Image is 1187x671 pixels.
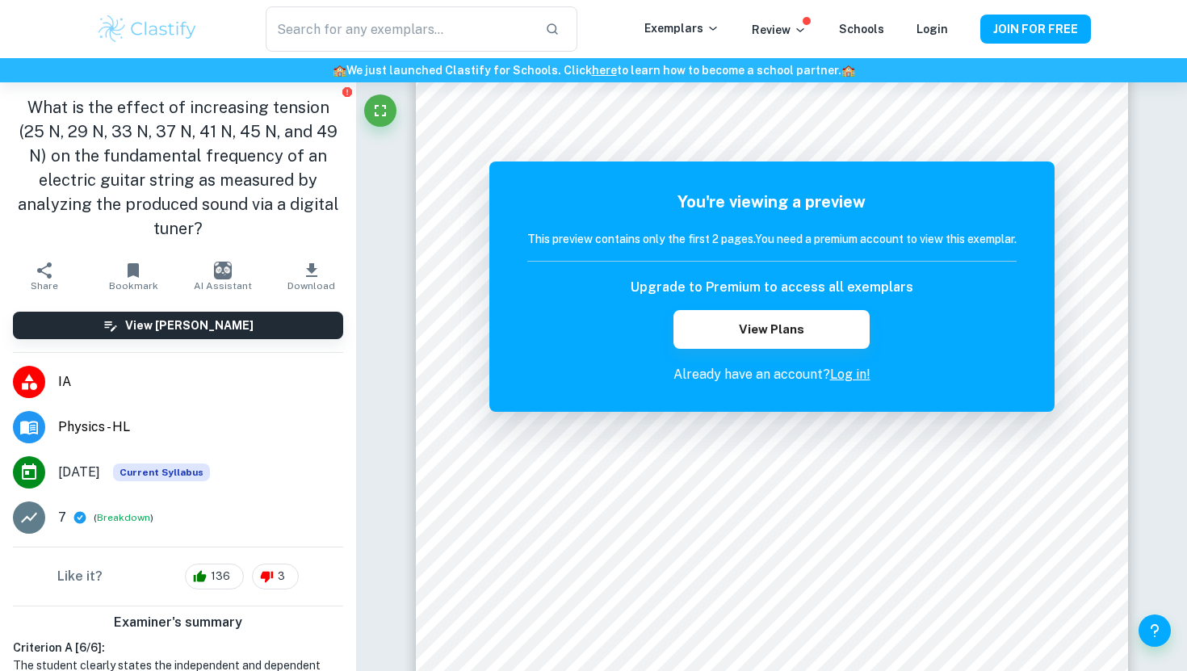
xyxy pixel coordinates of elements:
span: Bookmark [109,280,158,291]
span: 🏫 [333,64,346,77]
button: Bookmark [89,254,178,299]
img: Clastify logo [96,13,199,45]
a: Login [916,23,948,36]
h6: Like it? [57,567,103,586]
p: Review [752,21,807,39]
span: Current Syllabus [113,463,210,481]
img: AI Assistant [214,262,232,279]
button: Help and Feedback [1139,614,1171,647]
h1: What is the effect of increasing tension (25 N, 29 N, 33 N, 37 N, 41 N, 45 N, and 49 N) on the fu... [13,95,343,241]
p: Exemplars [644,19,719,37]
button: Breakdown [97,510,150,525]
button: AI Assistant [178,254,267,299]
span: 🏫 [841,64,855,77]
a: here [592,64,617,77]
h6: View [PERSON_NAME] [125,317,254,334]
button: Fullscreen [364,94,396,127]
h5: You're viewing a preview [527,190,1017,214]
h6: Criterion A [ 6 / 6 ]: [13,639,343,656]
p: Already have an account? [527,365,1017,384]
h6: Examiner's summary [6,613,350,632]
a: Schools [839,23,884,36]
a: Log in! [830,367,870,382]
span: 3 [269,568,294,585]
div: 136 [185,564,244,589]
h6: We just launched Clastify for Schools. Click to learn how to become a school partner. [3,61,1184,79]
span: Physics - HL [58,417,343,437]
span: AI Assistant [194,280,252,291]
button: Report issue [341,86,353,98]
span: ( ) [94,510,153,526]
span: IA [58,372,343,392]
span: 136 [202,568,239,585]
input: Search for any exemplars... [266,6,532,52]
button: View Plans [673,310,869,349]
span: Download [287,280,335,291]
p: 7 [58,508,66,527]
span: Share [31,280,58,291]
button: View [PERSON_NAME] [13,312,343,339]
button: JOIN FOR FREE [980,15,1091,44]
h6: Upgrade to Premium to access all exemplars [631,278,913,297]
h6: This preview contains only the first 2 pages. You need a premium account to view this exemplar. [527,230,1017,248]
button: Download [267,254,356,299]
div: 3 [252,564,299,589]
span: [DATE] [58,463,100,482]
div: This exemplar is based on the current syllabus. Feel free to refer to it for inspiration/ideas wh... [113,463,210,481]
